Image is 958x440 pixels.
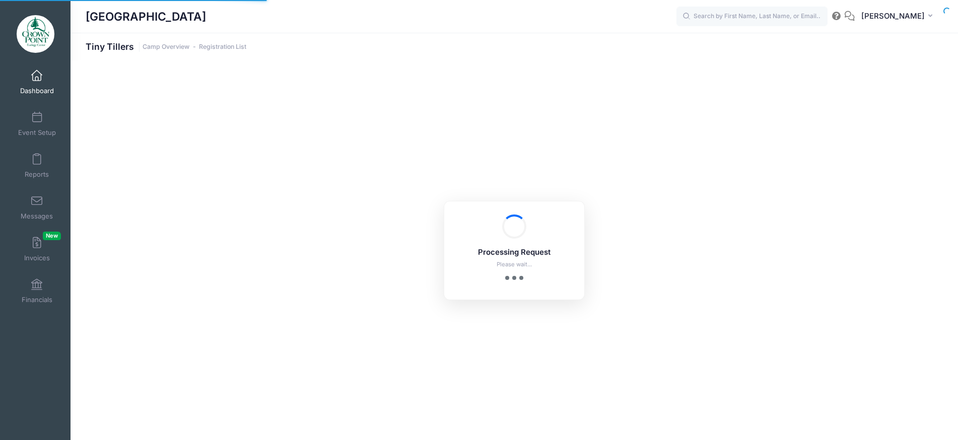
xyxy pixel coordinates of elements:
[199,43,246,51] a: Registration List
[13,232,61,267] a: InvoicesNew
[13,273,61,309] a: Financials
[457,248,571,257] h5: Processing Request
[22,296,52,304] span: Financials
[18,128,56,137] span: Event Setup
[13,106,61,141] a: Event Setup
[13,190,61,225] a: Messages
[43,232,61,240] span: New
[861,11,925,22] span: [PERSON_NAME]
[457,260,571,269] p: Please wait...
[855,5,943,28] button: [PERSON_NAME]
[25,170,49,179] span: Reports
[86,41,246,52] h1: Tiny Tillers
[13,148,61,183] a: Reports
[143,43,189,51] a: Camp Overview
[20,87,54,95] span: Dashboard
[17,15,54,53] img: Crown Point Ecology Center
[13,64,61,100] a: Dashboard
[24,254,50,262] span: Invoices
[21,212,53,221] span: Messages
[86,5,206,28] h1: [GEOGRAPHIC_DATA]
[676,7,828,27] input: Search by First Name, Last Name, or Email...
